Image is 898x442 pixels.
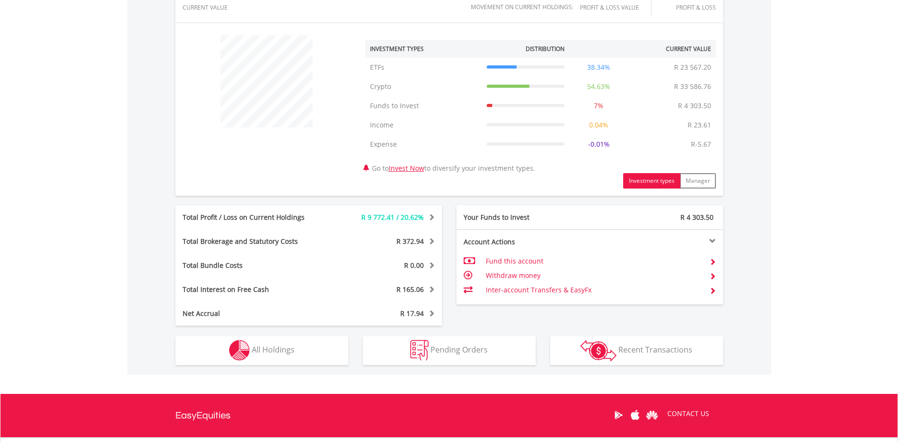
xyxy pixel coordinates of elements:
td: Withdraw money [486,268,701,283]
td: Crypto [365,77,482,96]
span: R 0.00 [404,261,424,270]
span: R 165.06 [396,285,424,294]
button: Investment types [623,173,680,189]
td: ETFs [365,58,482,77]
a: Apple [627,400,644,430]
td: 54.63% [569,77,628,96]
div: Your Funds to Invest [456,213,590,222]
td: Fund this account [486,254,701,268]
span: R 9 772.41 / 20.62% [361,213,424,222]
div: Profit & Loss [663,4,716,11]
th: Investment Types [365,40,482,58]
img: pending_instructions-wht.png [410,340,429,361]
button: Pending Orders [363,336,536,365]
img: holdings-wht.png [229,340,250,361]
button: Recent Transactions [550,336,723,365]
div: Movement on Current Holdings: [471,4,573,10]
div: Total Brokerage and Statutory Costs [175,237,331,246]
td: Funds to Invest [365,96,482,115]
td: Expense [365,135,482,154]
td: R 33 586.76 [669,77,716,96]
a: Invest Now [389,164,424,173]
div: Net Accrual [175,309,331,318]
span: R 4 303.50 [680,213,713,222]
td: R 23 567.20 [669,58,716,77]
td: 38.34% [569,58,628,77]
th: Current Value [628,40,716,58]
div: CURRENT VALUE [183,4,247,11]
img: transactions-zar-wht.png [580,340,616,361]
div: Go to to diversify your investment types. [358,30,723,189]
td: Inter-account Transfers & EasyFx [486,283,701,297]
td: Income [365,115,482,135]
a: EasyEquities [175,394,231,437]
td: 7% [569,96,628,115]
span: Pending Orders [431,344,488,355]
div: Total Profit / Loss on Current Holdings [175,213,331,222]
td: R 4 303.50 [673,96,716,115]
button: Manager [680,173,716,189]
div: Total Interest on Free Cash [175,285,331,294]
button: All Holdings [175,336,348,365]
div: Total Bundle Costs [175,261,331,270]
td: R-5.67 [686,135,716,154]
div: Account Actions [456,237,590,247]
a: Huawei [644,400,661,430]
span: R 17.94 [400,309,424,318]
a: CONTACT US [661,400,716,427]
a: Google Play [610,400,627,430]
div: Distribution [526,45,565,53]
td: -0.01% [569,135,628,154]
div: Profit & Loss Value [578,4,651,11]
td: R 23.61 [683,115,716,135]
span: Recent Transactions [618,344,692,355]
span: R 372.94 [396,237,424,246]
td: 0.04% [569,115,628,135]
span: All Holdings [252,344,295,355]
